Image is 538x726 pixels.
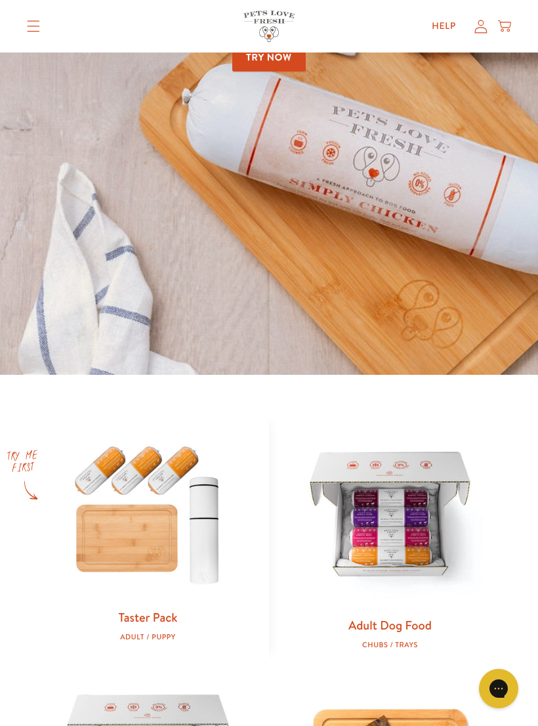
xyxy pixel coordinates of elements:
a: Try Now [232,43,306,72]
a: Help [421,13,466,39]
div: Adult / Puppy [48,633,248,641]
iframe: Gorgias live chat messenger [472,664,525,713]
div: Chubs / Trays [290,641,490,649]
a: Taster Pack [119,609,178,626]
a: Adult Dog Food [348,616,432,633]
summary: Translation missing: en.sections.header.menu [16,10,51,43]
img: Pets Love Fresh [243,11,295,41]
